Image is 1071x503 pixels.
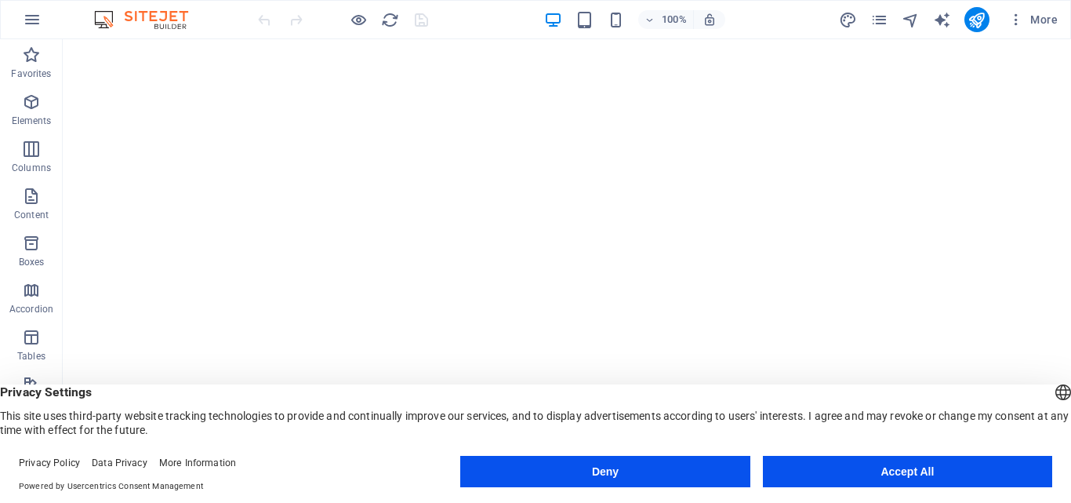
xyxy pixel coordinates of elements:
p: Accordion [9,303,53,315]
p: Columns [12,162,51,174]
i: Pages (Ctrl+Alt+S) [870,11,888,29]
p: Content [14,209,49,221]
button: Click here to leave preview mode and continue editing [349,10,368,29]
p: Favorites [11,67,51,80]
button: design [839,10,858,29]
i: AI Writer [933,11,951,29]
i: On resize automatically adjust zoom level to fit chosen device. [703,13,717,27]
i: Publish [968,11,986,29]
button: text_generator [933,10,952,29]
p: Tables [17,350,45,363]
i: Design (Ctrl+Alt+Y) [839,11,857,29]
i: Navigator [902,11,920,29]
p: Boxes [19,256,45,268]
i: Reload page [381,11,399,29]
button: publish [964,7,989,32]
button: pages [870,10,889,29]
button: More [1002,7,1064,32]
img: Editor Logo [90,10,208,29]
h6: 100% [662,10,687,29]
button: reload [380,10,399,29]
p: Elements [12,115,52,127]
button: 100% [638,10,694,29]
button: navigator [902,10,920,29]
span: More [1008,12,1058,27]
